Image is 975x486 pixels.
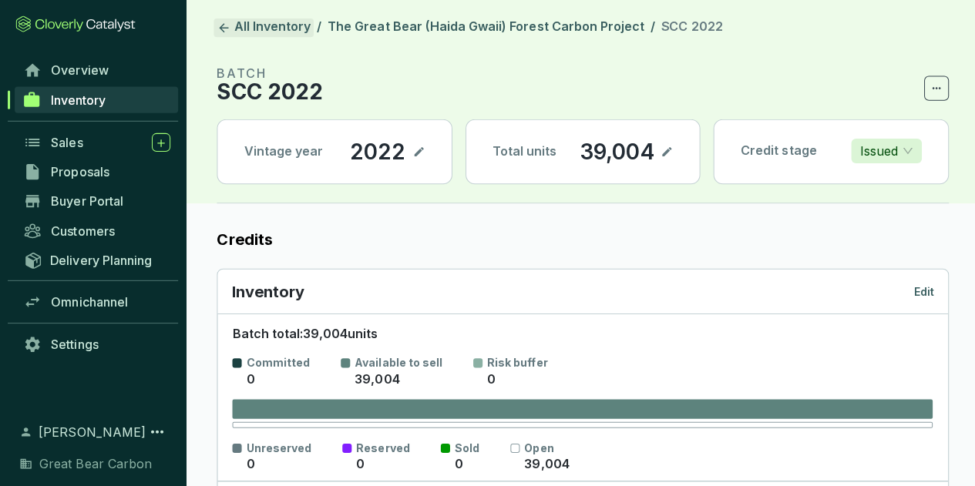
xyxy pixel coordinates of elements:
p: Available to sell [353,354,440,369]
li: / [315,18,320,37]
span: [PERSON_NAME] [39,421,145,439]
a: Sales [15,129,177,155]
a: Overview [15,57,177,83]
p: Open [522,438,567,454]
a: Omnichannel [15,287,177,313]
p: 39,004 [577,138,651,164]
a: Delivery Planning [15,246,177,271]
label: Credits [216,227,944,249]
p: Unreserved [245,438,310,454]
p: 0 [355,454,363,471]
p: SCC 2022 [216,82,321,100]
p: 39,004 [522,454,567,471]
span: SCC 2022 [658,18,719,34]
p: 2022 [348,138,405,164]
span: Buyer Portal [51,193,123,208]
p: Credit stage [737,142,812,159]
p: Issued [856,139,893,162]
p: Edit [909,283,930,298]
p: 39,004 [353,369,398,386]
span: Omnichannel [51,293,127,308]
p: 0 [245,454,254,471]
span: Overview [51,62,108,78]
a: Customers [15,216,177,243]
span: Customers [51,222,114,237]
p: 0 [452,454,461,471]
span: Settings [51,335,98,350]
span: 0 [485,369,493,384]
span: Inventory [50,92,105,107]
a: The Great Bear (Haida Gwaii) Forest Carbon Project [323,18,644,37]
p: Sold [452,438,477,454]
span: Great Bear Carbon [39,452,151,471]
p: BATCH [216,63,321,82]
a: Inventory [15,86,177,112]
a: Proposals [15,158,177,184]
span: Proposals [51,163,109,179]
p: Total units [490,142,554,159]
span: Delivery Planning [50,251,151,266]
p: Committed [245,354,308,369]
li: / [647,18,652,37]
a: Settings [15,330,177,356]
span: Sales [51,134,82,149]
p: Risk buffer [485,354,545,369]
p: Inventory [230,280,303,301]
a: All Inventory [213,18,312,37]
p: 0 [245,369,254,386]
p: Reserved [355,438,408,454]
a: Buyer Portal [15,187,177,213]
p: Batch total: 39,004 units [231,324,928,341]
p: Vintage year [243,142,321,159]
